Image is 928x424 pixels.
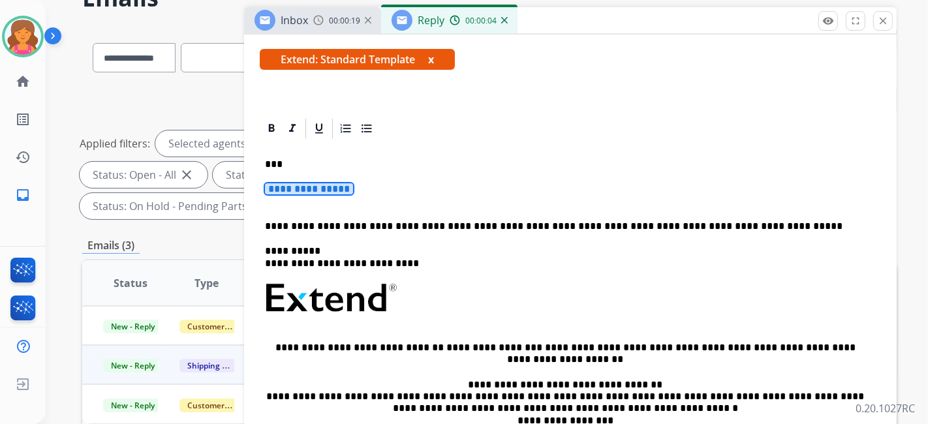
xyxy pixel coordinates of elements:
mat-icon: close [179,167,194,183]
mat-icon: inbox [15,187,31,203]
span: New - Reply [103,359,162,372]
p: 0.20.1027RC [856,401,915,416]
img: avatar [5,18,41,55]
mat-icon: history [15,149,31,165]
mat-icon: home [15,74,31,89]
div: Ordered List [336,119,356,138]
button: x [428,52,434,67]
span: New - Reply [103,320,162,333]
span: Status [114,275,147,291]
span: Type [195,275,219,291]
mat-icon: fullscreen [850,15,861,27]
p: Applied filters: [80,136,150,151]
span: New - Reply [103,399,162,412]
div: Status: On Hold - Pending Parts [80,193,279,219]
div: Status: Open - All [80,162,208,188]
mat-icon: close [877,15,889,27]
div: Bullet List [357,119,377,138]
span: 00:00:04 [465,16,497,26]
span: Extend: Standard Template [260,49,455,70]
mat-icon: remove_red_eye [822,15,834,27]
div: Bold [262,119,281,138]
div: Status: New - Initial [213,162,350,188]
span: Reply [418,13,444,27]
mat-icon: list_alt [15,112,31,127]
div: Underline [309,119,329,138]
span: Customer Support [179,399,264,412]
div: Italic [283,119,302,138]
span: Inbox [281,13,308,27]
div: Selected agents: 1 [155,130,270,157]
span: Shipping Protection [179,359,269,372]
p: Emails (3) [82,237,140,254]
span: 00:00:19 [329,16,360,26]
span: Customer Support [179,320,264,333]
